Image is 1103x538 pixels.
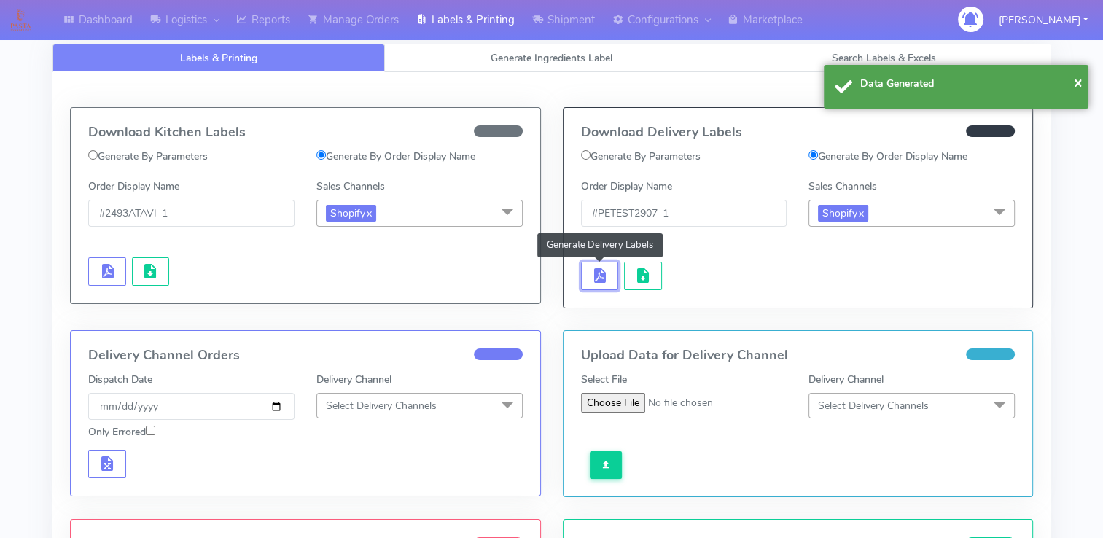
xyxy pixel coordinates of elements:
span: Search Labels & Excels [832,51,936,65]
span: Select Delivery Channels [818,399,929,413]
label: Generate By Parameters [581,149,701,164]
input: Generate By Parameters [581,150,591,160]
label: Sales Channels [316,179,385,194]
label: Select File [581,372,627,387]
a: x [857,205,864,220]
span: Select Delivery Channels [326,399,437,413]
h4: Delivery Channel Orders [88,348,523,363]
label: Sales Channels [808,179,877,194]
input: Only Errored [146,426,155,435]
span: Generate Ingredients Label [491,51,612,65]
h4: Upload Data for Delivery Channel [581,348,1016,363]
label: Dispatch Date [88,372,152,387]
label: Delivery Channel [808,372,884,387]
h4: Download Delivery Labels [581,125,1016,140]
h4: Download Kitchen Labels [88,125,523,140]
label: Generate By Order Display Name [808,149,967,164]
input: Generate By Order Display Name [316,150,326,160]
a: x [365,205,372,220]
input: Generate By Order Display Name [808,150,818,160]
span: Shopify [326,205,376,222]
ul: Tabs [52,44,1051,72]
label: Order Display Name [581,179,672,194]
label: Only Errored [88,424,155,440]
input: Generate By Parameters [88,150,98,160]
span: × [1073,72,1082,92]
div: Data Generated [860,76,1077,91]
button: [PERSON_NAME] [988,5,1099,35]
label: Delivery Channel [316,372,391,387]
label: Generate By Order Display Name [316,149,475,164]
button: Close [1073,71,1082,93]
span: Shopify [818,205,868,222]
label: Order Display Name [88,179,179,194]
span: Labels & Printing [180,51,257,65]
label: Generate By Parameters [88,149,208,164]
